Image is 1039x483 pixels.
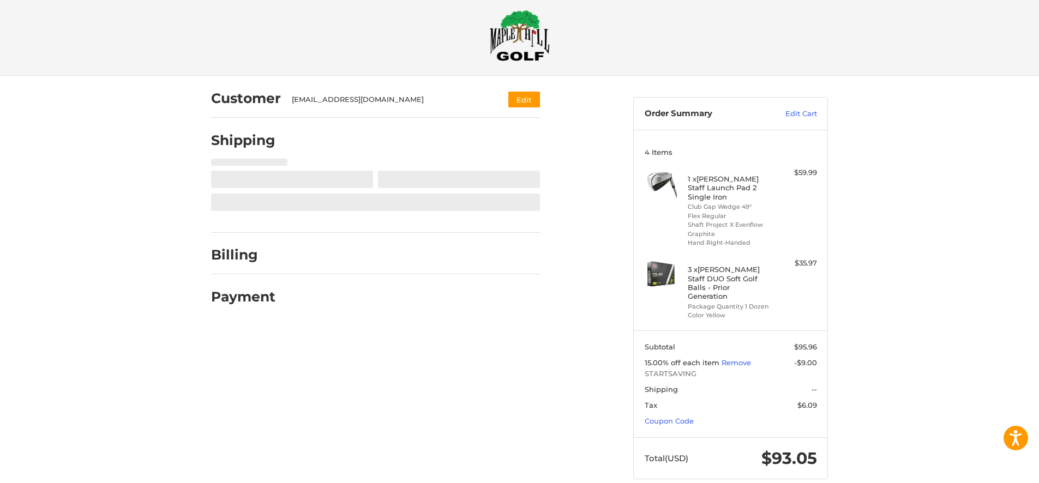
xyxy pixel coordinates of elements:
span: STARTSAVING [645,369,817,379]
div: $35.97 [774,258,817,269]
li: Club Gap Wedge 49° [688,202,771,212]
h2: Customer [211,90,281,107]
div: $59.99 [774,167,817,178]
li: Package Quantity 1 Dozen [688,302,771,311]
h2: Shipping [211,132,275,149]
span: $95.96 [794,342,817,351]
h2: Billing [211,246,275,263]
span: Total (USD) [645,453,688,463]
a: Remove [722,358,751,367]
li: Hand Right-Handed [688,238,771,247]
span: Subtotal [645,342,675,351]
li: Flex Regular [688,212,771,221]
div: [EMAIL_ADDRESS][DOMAIN_NAME] [292,94,488,105]
a: Edit Cart [762,108,817,119]
a: Coupon Code [645,416,694,425]
h3: Order Summary [645,108,762,119]
h4: 1 x [PERSON_NAME] Staff Launch Pad 2 Single Iron [688,174,771,201]
button: Edit [508,92,540,107]
span: $6.09 [797,401,817,409]
li: Color Yellow [688,311,771,320]
span: 15.00% off each item [645,358,722,367]
span: $93.05 [761,448,817,468]
span: Shipping [645,385,678,394]
iframe: Google Customer Reviews [949,454,1039,483]
li: Shaft Project X Evenflow Graphite [688,220,771,238]
img: Maple Hill Golf [490,10,550,61]
span: Tax [645,401,657,409]
span: -- [812,385,817,394]
h3: 4 Items [645,148,817,156]
span: -$9.00 [794,358,817,367]
h4: 3 x [PERSON_NAME] Staff DUO Soft Golf Balls - Prior Generation [688,265,771,300]
h2: Payment [211,288,275,305]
